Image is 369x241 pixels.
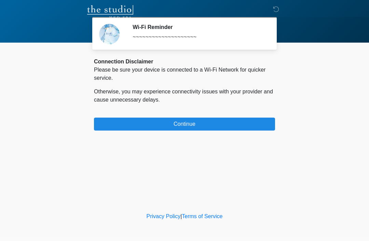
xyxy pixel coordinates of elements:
h2: Wi-Fi Reminder [133,24,265,30]
img: Agent Avatar [99,24,120,44]
img: The Studio Med Spa Logo [87,5,133,19]
div: ~~~~~~~~~~~~~~~~~~~~ [133,33,265,41]
a: | [180,213,182,219]
span: . [159,97,160,103]
button: Continue [94,118,275,131]
div: Connection Disclaimer [94,58,275,66]
p: Please be sure your device is connected to a Wi-Fi Network for quicker service. [94,66,275,82]
a: Privacy Policy [147,213,181,219]
p: Otherwise, you may experience connectivity issues with your provider and cause unnecessary delays [94,88,275,104]
a: Terms of Service [182,213,222,219]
